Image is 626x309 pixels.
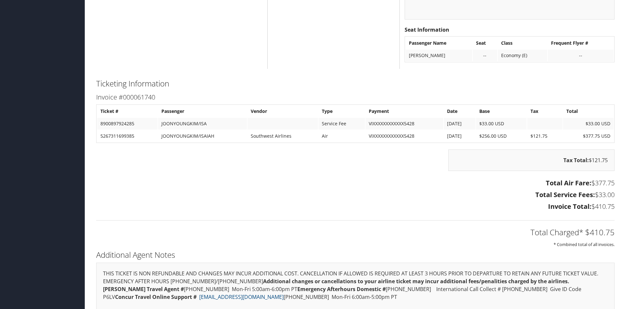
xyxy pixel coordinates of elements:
[115,293,197,301] strong: Concur Travel Online Support #
[96,190,615,199] h3: $33.00
[319,118,365,130] td: Service Fee
[476,105,527,117] th: Base
[498,50,547,61] td: Economy (E)
[247,130,318,142] td: Southwest Airlines
[263,278,569,285] strong: Additional changes or cancellations to your airline ticket may incur additional fees/penalities c...
[96,78,615,89] h2: Ticketing Information
[158,130,247,142] td: JOONYOUNGKIM/ISAIAH
[319,105,365,117] th: Type
[406,50,472,61] td: [PERSON_NAME]
[527,105,562,117] th: Tax
[546,178,591,187] strong: Total Air Fare:
[406,37,472,49] th: Passenger Name
[199,293,284,301] a: [EMAIL_ADDRESS][DOMAIN_NAME]
[97,105,157,117] th: Ticket #
[365,105,443,117] th: Payment
[103,286,184,293] strong: [PERSON_NAME] Travel Agent #
[563,130,614,142] td: $377.75 USD
[548,202,591,211] strong: Invoice Total:
[97,118,157,130] td: 8900897924285
[554,241,615,247] small: * Combined total of all invoices.
[96,249,615,260] h2: Additional Agent Notes
[365,118,443,130] td: VIXXXXXXXXXXXX5428
[476,118,527,130] td: $33.00 USD
[319,130,365,142] td: Air
[476,53,494,58] div: --
[96,93,615,102] h3: Invoice #000061740
[563,118,614,130] td: $33.00 USD
[548,37,614,49] th: Frequent Flyer #
[444,118,475,130] td: [DATE]
[297,286,386,293] strong: Emergency Afterhours Domestic #
[498,37,547,49] th: Class
[535,190,595,199] strong: Total Service Fees:
[365,130,443,142] td: VIXXXXXXXXXXXX5428
[96,178,615,188] h3: $377.75
[444,105,475,117] th: Date
[97,130,157,142] td: 5267311699385
[96,227,615,238] h2: Total Charged* $410.75
[96,202,615,211] h3: $410.75
[527,130,562,142] td: $121.75
[476,130,527,142] td: $256.00 USD
[563,157,589,164] strong: Tax Total:
[158,118,247,130] td: JOONYOUNGKIM/ISA
[444,130,475,142] td: [DATE]
[247,105,318,117] th: Vendor
[405,26,449,33] strong: Seat Information
[551,53,610,58] div: --
[563,105,614,117] th: Total
[158,105,247,117] th: Passenger
[448,149,615,171] div: $121.75
[473,37,497,49] th: Seat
